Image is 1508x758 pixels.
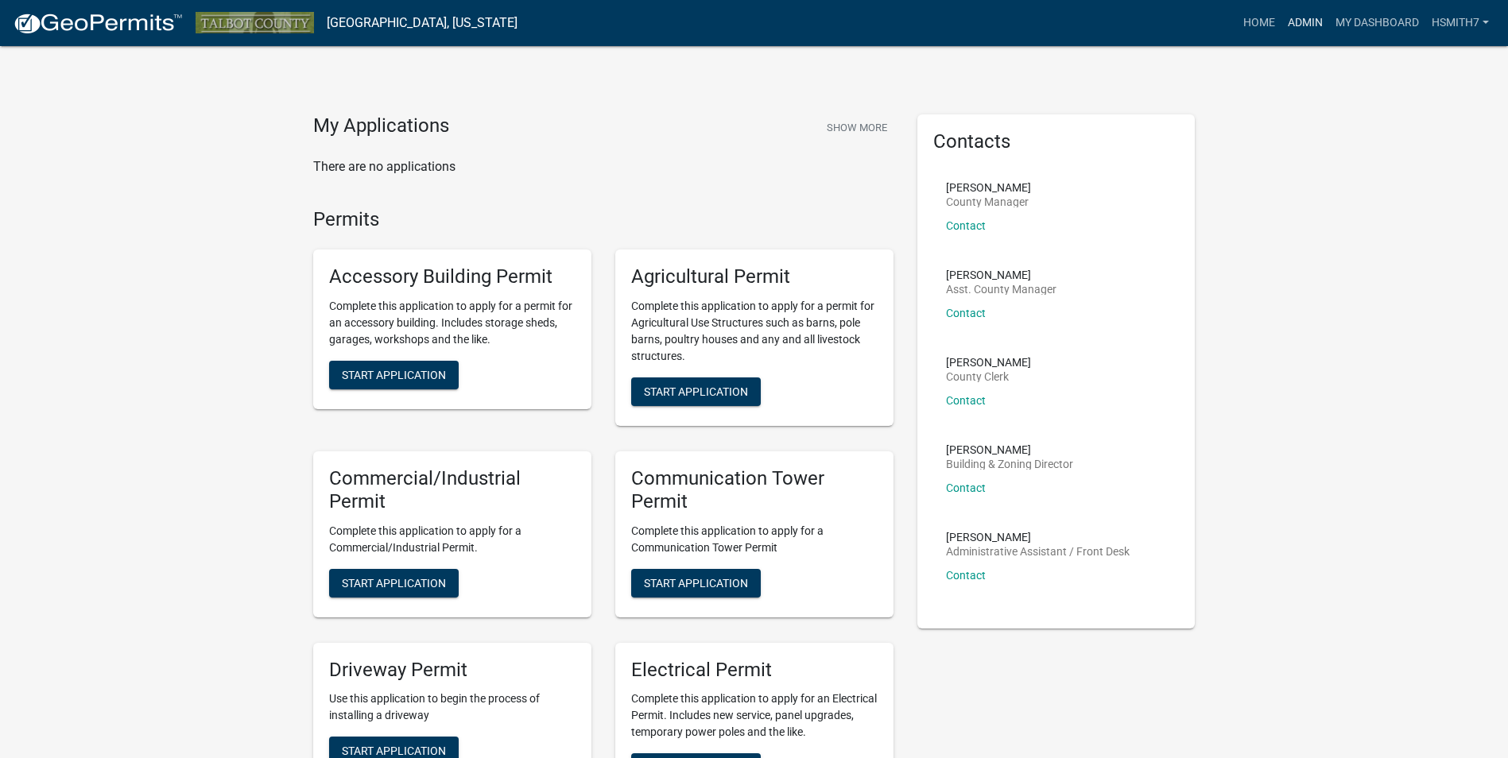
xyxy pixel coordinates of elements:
[313,157,894,176] p: There are no applications
[946,458,1073,470] p: Building & Zoning Director
[327,10,518,37] a: [GEOGRAPHIC_DATA], [US_STATE]
[946,546,1130,557] p: Administrative Assistant / Front Desk
[946,371,1031,382] p: County Clerk
[946,444,1073,455] p: [PERSON_NAME]
[329,361,459,389] button: Start Application
[631,467,878,513] h5: Communication Tower Permit
[329,298,576,348] p: Complete this application to apply for a permit for an accessory building. Includes storage sheds...
[631,690,878,741] p: Complete this application to apply for an Electrical Permit. Includes new service, panel upgrades...
[946,196,1031,207] p: County Manager
[631,659,878,682] h5: Electrical Permit
[631,265,878,288] h5: Agricultural Permit
[329,467,576,513] h5: Commercial/Industrial Permit
[631,523,878,556] p: Complete this application to apply for a Communication Tower Permit
[1425,8,1495,38] a: hsmith7
[313,208,894,231] h4: Permits
[946,307,986,319] a: Contact
[329,265,576,288] h5: Accessory Building Permit
[946,269,1056,280] p: [PERSON_NAME]
[313,114,449,138] h4: My Applications
[329,569,459,598] button: Start Application
[1281,8,1329,38] a: Admin
[631,569,761,598] button: Start Application
[946,219,986,232] a: Contact
[1329,8,1425,38] a: My Dashboard
[946,532,1130,543] p: [PERSON_NAME]
[946,284,1056,295] p: Asst. County Manager
[329,523,576,556] p: Complete this application to apply for a Commercial/Industrial Permit.
[342,369,446,381] span: Start Application
[644,385,748,398] span: Start Application
[196,12,314,33] img: Talbot County, Georgia
[820,114,894,141] button: Show More
[933,130,1180,153] h5: Contacts
[1237,8,1281,38] a: Home
[631,298,878,365] p: Complete this application to apply for a permit for Agricultural Use Structures such as barns, po...
[329,659,576,682] h5: Driveway Permit
[644,576,748,589] span: Start Application
[342,576,446,589] span: Start Application
[946,182,1031,193] p: [PERSON_NAME]
[946,569,986,582] a: Contact
[631,377,761,406] button: Start Application
[946,394,986,407] a: Contact
[329,690,576,724] p: Use this application to begin the process of installing a driveway
[946,357,1031,368] p: [PERSON_NAME]
[342,744,446,757] span: Start Application
[946,481,986,494] a: Contact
